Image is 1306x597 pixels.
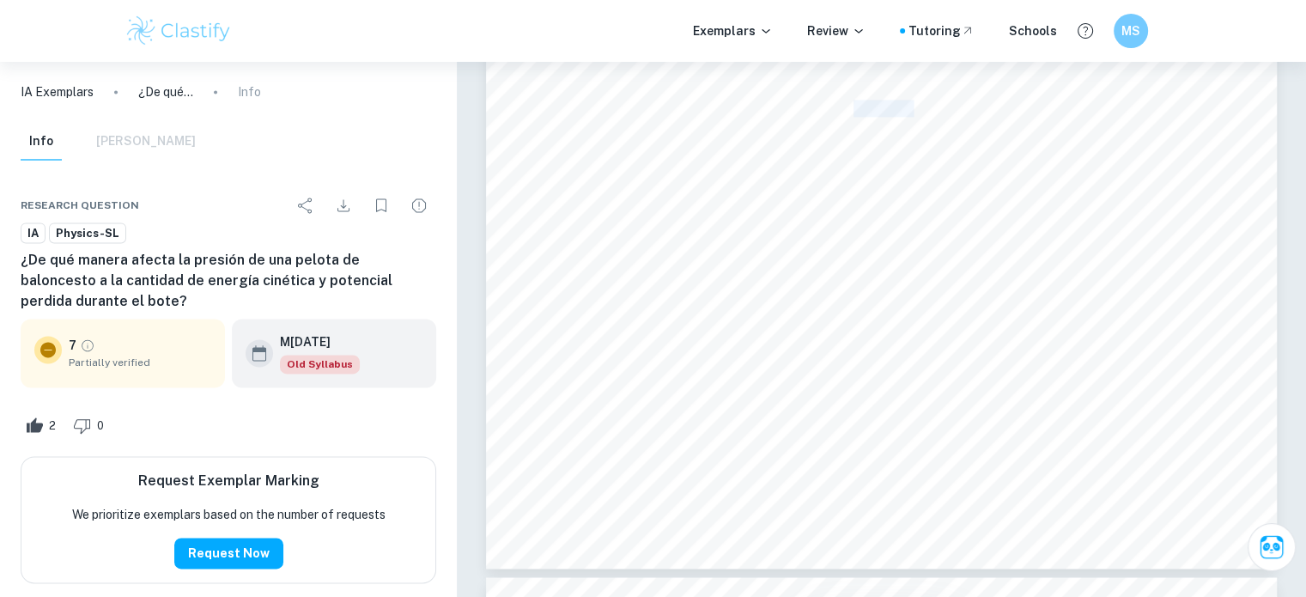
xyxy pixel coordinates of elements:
button: Request Now [174,538,283,569]
span: IA [21,225,45,242]
p: Exemplars [693,21,773,40]
div: Report issue [402,188,436,222]
h6: MS [1121,21,1140,40]
div: Download [326,188,361,222]
button: Help and Feedback [1071,16,1100,46]
a: Grade partially verified [80,338,95,353]
p: ¿De qué manera afecta la presión de una pelota de baloncesto a la cantidad de energía cinética y ... [138,82,193,101]
h6: M[DATE] [280,332,346,351]
p: Review [807,21,866,40]
button: MS [1114,14,1148,48]
a: IA Exemplars [21,82,94,101]
a: Schools [1009,21,1057,40]
span: Figura 7 [853,101,910,116]
span: Partially verified [69,355,211,370]
p: 7 [69,336,76,355]
a: IA [21,222,46,244]
div: Like [21,411,65,439]
button: Info [21,123,62,161]
span: Physics-SL [50,225,125,242]
span: Old Syllabus [280,355,360,374]
div: Bookmark [364,188,398,222]
div: Share [289,188,323,222]
h6: ¿De qué manera afecta la presión de una pelota de baloncesto a la cantidad de energía cinética y ... [21,250,436,312]
div: Dislike [69,411,113,439]
span: 2 [39,417,65,435]
span: Research question [21,198,139,213]
img: Clastify logo [125,14,234,48]
a: Physics-SL [49,222,126,244]
span: Análisis de los datos [579,50,792,76]
p: Info [238,82,261,101]
div: Starting from the May 2025 session, the Physics IA requirements have changed. It's OK to refer to... [280,355,360,374]
p: We prioritize exemplars based on the number of requests [72,505,386,524]
span: Gráfica de energía perdida [797,121,966,137]
button: Ask Clai [1248,523,1296,571]
h6: Request Exemplar Marking [138,471,319,491]
span: 0 [88,417,113,435]
a: Tutoring [908,21,975,40]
